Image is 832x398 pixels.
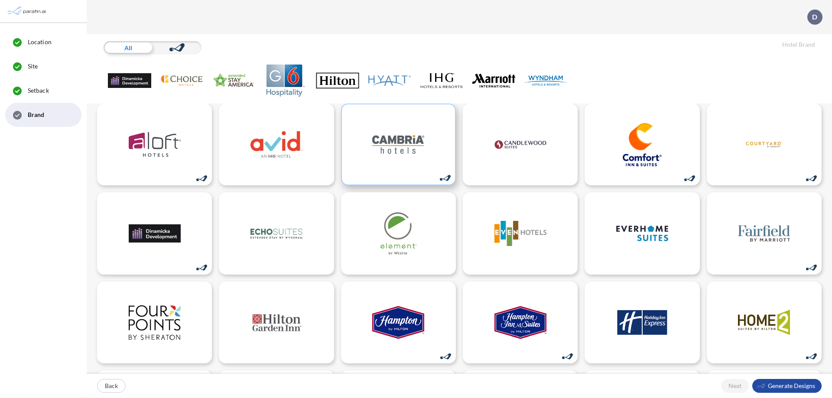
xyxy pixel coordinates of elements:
[316,65,359,97] img: Hilton
[494,123,546,166] img: logo
[616,123,668,166] img: logo
[420,65,463,97] img: IHG
[372,123,424,166] img: logo
[738,123,790,166] img: logo
[160,65,203,97] img: Choice
[264,65,307,97] img: G6 Hospitality
[752,379,822,393] button: Generate Designs
[97,379,126,393] button: Back
[212,65,255,97] img: Extended Stay America
[28,110,45,119] span: Brand
[129,301,181,344] img: logo
[738,212,790,255] img: logo
[494,301,546,344] img: logo
[757,382,766,390] img: smallLogo-95f25c18.png
[472,65,515,97] img: Marriott
[28,86,49,95] span: Setback
[368,65,411,97] img: Hyatt
[812,13,817,21] p: D
[768,382,815,390] p: Generate Designs
[6,3,49,19] img: Parafin
[105,382,118,390] p: Back
[129,123,181,166] img: logo
[129,212,181,255] img: logo
[616,301,668,344] img: logo
[28,62,38,71] span: Site
[250,212,302,255] img: logo
[616,212,668,255] img: logo
[524,65,567,97] img: Wyndham
[738,301,790,344] img: logo
[104,41,153,54] div: All
[250,123,302,166] img: logo
[372,301,424,344] img: logo
[108,65,151,97] img: .Dev Family
[28,38,52,46] span: Location
[250,301,302,344] img: logo
[372,212,424,255] img: logo
[782,41,815,49] h5: Hotel Brand
[494,212,546,255] img: logo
